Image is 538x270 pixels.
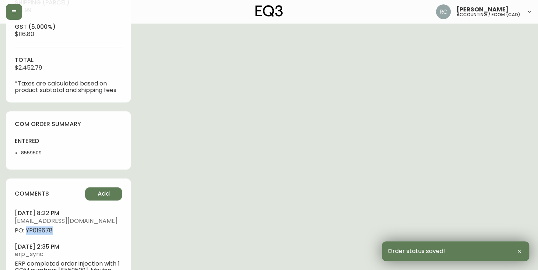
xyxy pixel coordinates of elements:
h4: [DATE] 8:22 pm [15,209,122,217]
img: f4ba4e02bd060be8f1386e3ca455bd0e [436,4,451,19]
span: erp_sync [15,251,122,257]
span: Order status saved! [388,248,445,255]
p: *Taxes are calculated based on product subtotal and shipping fees [15,80,122,94]
h4: [DATE] 2:35 pm [15,243,122,251]
li: 8559509 [21,150,64,156]
img: logo [255,5,283,17]
span: [PERSON_NAME] [457,7,509,13]
h5: accounting / ecom (cad) [457,13,520,17]
span: [EMAIL_ADDRESS][DOMAIN_NAME] [15,218,122,224]
h4: gst (5.000%) [15,23,122,31]
span: Add [98,190,110,198]
span: PO: YP019678 [15,227,122,234]
h4: entered [15,137,64,145]
span: $2,452.79 [15,63,42,72]
h4: total [15,56,122,64]
span: $116.80 [15,30,34,38]
button: Add [85,187,122,200]
h4: comments [15,190,49,198]
h4: com order summary [15,120,122,128]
